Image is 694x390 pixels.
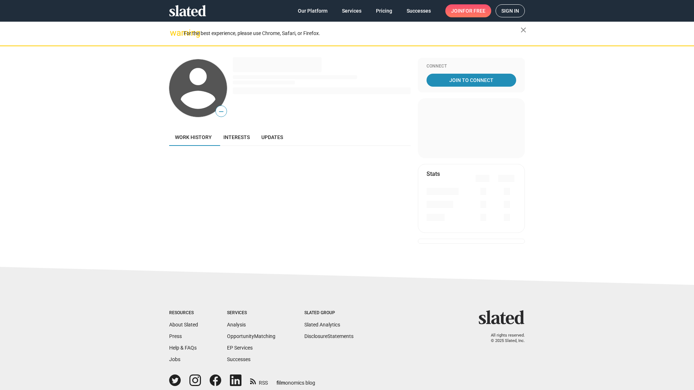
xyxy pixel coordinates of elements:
a: Our Platform [292,4,333,17]
span: Updates [261,134,283,140]
a: About Slated [169,322,198,328]
span: Join [451,4,485,17]
a: OpportunityMatching [227,333,275,339]
mat-icon: warning [170,29,179,37]
a: Sign in [496,4,525,17]
mat-card-title: Stats [427,170,440,178]
div: Services [227,310,275,316]
a: Interests [218,129,256,146]
a: Successes [227,356,250,362]
a: DisclosureStatements [304,333,354,339]
span: film [277,380,285,386]
a: Work history [169,129,218,146]
mat-icon: close [519,26,528,34]
span: Join To Connect [428,74,515,87]
span: Successes [407,4,431,17]
a: Help & FAQs [169,345,197,351]
div: Slated Group [304,310,354,316]
a: Successes [401,4,437,17]
span: Work history [175,134,212,140]
span: Interests [223,134,250,140]
span: Services [342,4,361,17]
p: All rights reserved. © 2025 Slated, Inc. [483,333,525,343]
span: for free [463,4,485,17]
span: Our Platform [298,4,327,17]
a: Services [336,4,367,17]
div: Resources [169,310,198,316]
a: Joinfor free [445,4,491,17]
a: RSS [250,375,268,386]
a: filmonomics blog [277,374,315,386]
span: — [216,107,227,116]
a: EP Services [227,345,253,351]
span: Sign in [501,5,519,17]
div: For the best experience, please use Chrome, Safari, or Firefox. [184,29,520,38]
a: Join To Connect [427,74,516,87]
a: Analysis [227,322,246,328]
a: Jobs [169,356,180,362]
a: Updates [256,129,289,146]
a: Pricing [370,4,398,17]
a: Slated Analytics [304,322,340,328]
div: Connect [427,64,516,69]
span: Pricing [376,4,392,17]
a: Press [169,333,182,339]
